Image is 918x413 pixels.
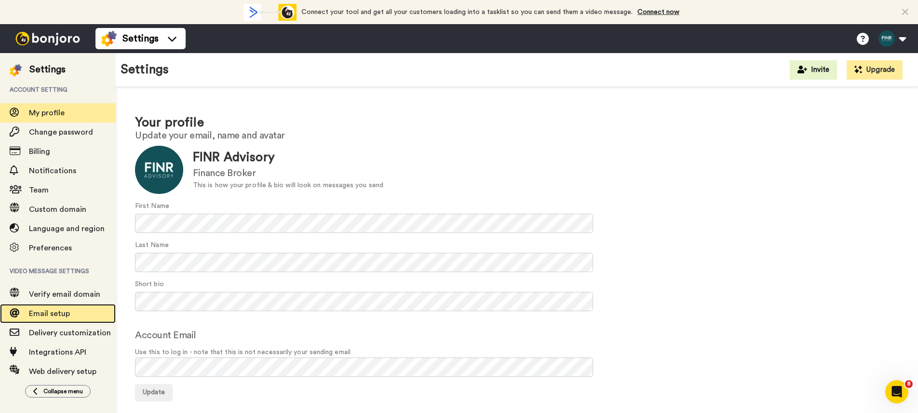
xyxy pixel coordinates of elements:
[29,206,86,213] span: Custom domain
[29,348,86,356] span: Integrations API
[193,180,383,191] div: This is how your profile & bio will look on messages you send
[12,32,84,45] img: bj-logo-header-white.svg
[790,60,837,80] button: Invite
[135,328,196,343] label: Account Email
[135,384,173,401] button: Update
[29,310,70,317] span: Email setup
[193,149,383,166] div: FINR Advisory
[885,380,908,403] iframe: Intercom live chat
[29,148,50,155] span: Billing
[905,380,913,388] span: 8
[637,9,679,15] a: Connect now
[135,130,899,141] h2: Update your email, name and avatar
[122,32,159,45] span: Settings
[29,290,100,298] span: Verify email domain
[29,368,96,375] span: Web delivery setup
[43,387,83,395] span: Collapse menu
[29,63,66,76] div: Settings
[29,128,93,136] span: Change password
[25,385,91,398] button: Collapse menu
[193,166,383,180] div: Finance Broker
[135,240,169,250] label: Last Name
[29,186,49,194] span: Team
[243,4,297,21] div: animation
[29,225,105,233] span: Language and region
[101,31,117,46] img: settings-colored.svg
[135,116,899,130] h1: Your profile
[135,201,169,211] label: First Name
[135,279,164,289] label: Short bio
[29,244,72,252] span: Preferences
[10,64,22,76] img: settings-colored.svg
[135,347,899,358] span: Use this to log in - note that this is not necessarily your sending email
[29,329,111,337] span: Delivery customization
[847,60,903,80] button: Upgrade
[29,167,76,175] span: Notifications
[143,389,165,396] span: Update
[121,63,169,77] h1: Settings
[301,9,633,15] span: Connect your tool and get all your customers loading into a tasklist so you can send them a video...
[29,109,65,117] span: My profile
